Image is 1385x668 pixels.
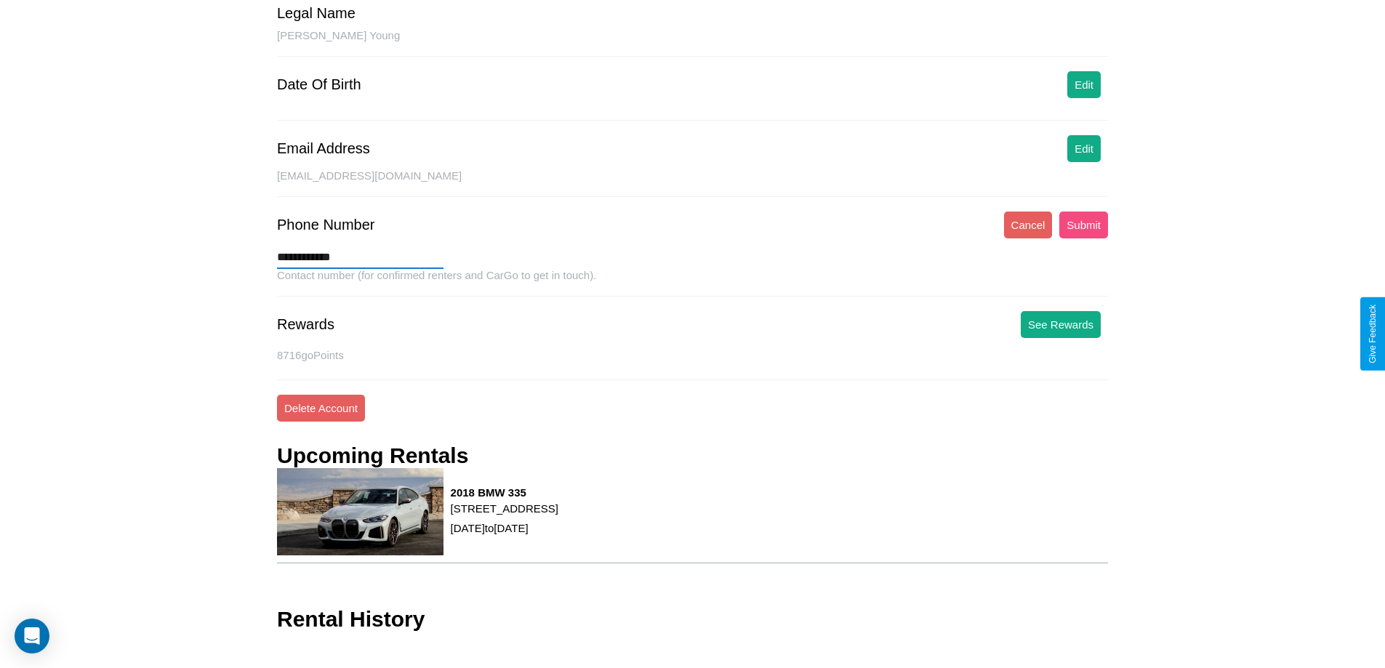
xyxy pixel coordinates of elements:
div: Contact number (for confirmed renters and CarGo to get in touch). [277,269,1108,297]
h3: 2018 BMW 335 [451,486,558,499]
div: Rewards [277,316,334,333]
button: See Rewards [1021,311,1101,338]
div: Phone Number [277,217,375,233]
p: [STREET_ADDRESS] [451,499,558,518]
p: 8716 goPoints [277,345,1108,365]
button: Submit [1059,212,1108,238]
div: Date Of Birth [277,76,361,93]
button: Delete Account [277,395,365,422]
p: [DATE] to [DATE] [451,518,558,538]
button: Edit [1067,71,1101,98]
button: Edit [1067,135,1101,162]
button: Cancel [1004,212,1053,238]
div: Email Address [277,140,370,157]
img: rental [277,468,443,555]
div: [PERSON_NAME] Young [277,29,1108,57]
h3: Upcoming Rentals [277,443,468,468]
div: Open Intercom Messenger [15,619,49,653]
div: Legal Name [277,5,356,22]
div: Give Feedback [1368,305,1378,363]
div: [EMAIL_ADDRESS][DOMAIN_NAME] [277,169,1108,197]
h3: Rental History [277,607,425,632]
